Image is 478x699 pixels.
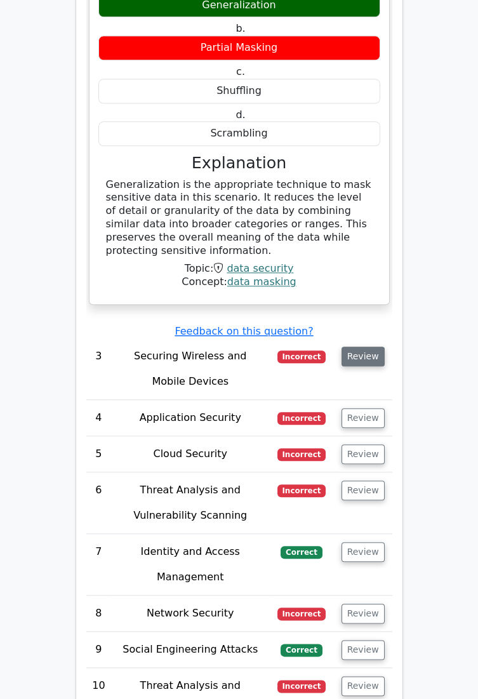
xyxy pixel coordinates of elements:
td: 3 [86,338,112,400]
div: Topic: [98,262,380,276]
td: Threat Analysis and Vulnerability Scanning [111,472,269,534]
td: 6 [86,472,112,534]
button: Review [342,444,385,464]
td: 9 [86,632,112,668]
button: Review [342,640,385,660]
button: Review [342,676,385,696]
td: Identity and Access Management [111,534,269,596]
div: Concept: [98,276,380,289]
span: Incorrect [277,608,326,620]
div: Generalization is the appropriate technique to mask sensitive data in this scenario. It reduces t... [106,178,373,258]
span: Incorrect [277,412,326,425]
button: Review [342,481,385,500]
span: Correct [281,644,322,656]
td: Securing Wireless and Mobile Devices [111,338,269,400]
td: 5 [86,436,112,472]
span: c. [236,65,245,77]
td: 8 [86,596,112,632]
button: Review [342,604,385,623]
td: Network Security [111,596,269,632]
span: Incorrect [277,484,326,497]
a: data masking [227,276,296,288]
td: 7 [86,534,112,596]
button: Review [342,347,385,366]
span: Incorrect [277,448,326,461]
td: Application Security [111,400,269,436]
span: Incorrect [277,350,326,363]
span: Correct [281,546,322,559]
span: Incorrect [277,680,326,693]
div: Scrambling [98,121,380,146]
button: Review [342,408,385,428]
div: Shuffling [98,79,380,103]
h3: Explanation [106,154,373,173]
a: data security [227,262,293,274]
td: Cloud Security [111,436,269,472]
div: Partial Masking [98,36,380,60]
span: b. [236,22,245,34]
td: Social Engineering Attacks [111,632,269,668]
a: Feedback on this question? [175,325,313,337]
button: Review [342,542,385,562]
td: 4 [86,400,112,436]
span: d. [236,109,245,121]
